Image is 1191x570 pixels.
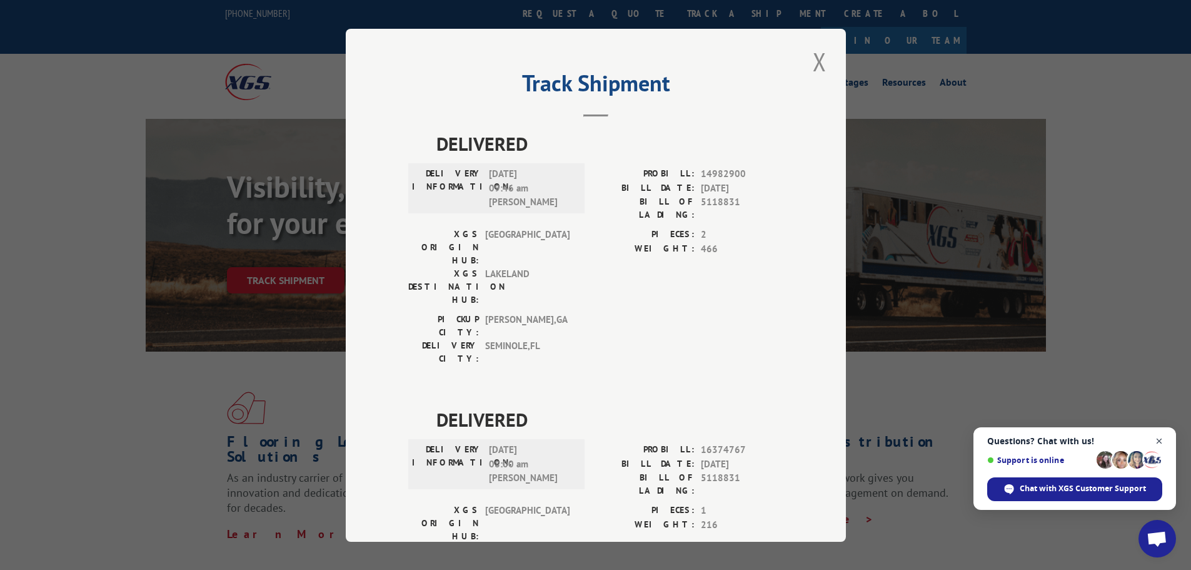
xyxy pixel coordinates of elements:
span: DELIVERED [436,130,783,158]
span: [DATE] 08:00 am [PERSON_NAME] [489,443,573,486]
span: Questions? Chat with us! [987,436,1162,446]
span: [DATE] 09:46 am [PERSON_NAME] [489,167,573,210]
label: WEIGHT: [596,517,695,532]
span: Chat with XGS Customer Support [987,477,1162,501]
label: XGS ORIGIN HUB: [408,228,479,267]
span: 216 [701,517,783,532]
span: 2 [701,228,783,242]
span: LAKELAND [485,267,570,307]
span: [GEOGRAPHIC_DATA] [485,504,570,543]
span: [DATE] [701,181,783,195]
label: PIECES: [596,504,695,518]
a: Open chat [1138,520,1176,557]
label: DELIVERY INFORMATION: [412,167,483,210]
label: XGS ORIGIN HUB: [408,504,479,543]
label: WEIGHT: [596,242,695,256]
span: 1 [701,504,783,518]
span: [PERSON_NAME] , GA [485,313,570,339]
label: BILL DATE: [596,457,695,471]
label: XGS DESTINATION HUB: [408,267,479,307]
label: DELIVERY CITY: [408,339,479,365]
span: [GEOGRAPHIC_DATA] [485,228,570,267]
h2: Track Shipment [408,74,783,98]
label: BILL OF LADING: [596,195,695,221]
label: PROBILL: [596,167,695,181]
span: 14982900 [701,167,783,181]
label: PICKUP CITY: [408,313,479,339]
span: 5118831 [701,471,783,497]
span: DELIVERED [436,405,783,434]
label: PIECES: [596,228,695,242]
label: DELIVERY INFORMATION: [412,443,483,486]
span: 16374767 [701,443,783,457]
label: BILL DATE: [596,181,695,195]
span: Support is online [987,455,1092,465]
label: BILL OF LADING: [596,471,695,497]
span: 466 [701,242,783,256]
label: PROBILL: [596,443,695,457]
span: SEMINOLE , FL [485,339,570,365]
button: Close modal [809,44,830,79]
span: 5118831 [701,195,783,221]
span: Chat with XGS Customer Support [1020,483,1146,494]
span: [DATE] [701,457,783,471]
